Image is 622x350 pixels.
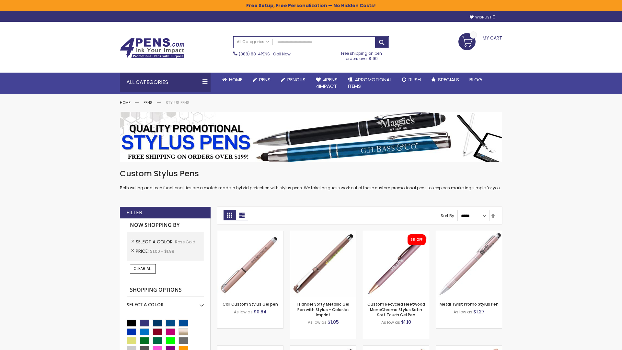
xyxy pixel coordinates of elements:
[133,266,152,271] span: Clear All
[411,238,422,242] div: 5% OFF
[363,231,429,297] img: Custom Recycled Fleetwood MonoChrome Stylus Satin Soft Touch Gel Pen-Rose Gold
[401,319,411,325] span: $1.10
[348,76,392,89] span: 4PROMOTIONAL ITEMS
[120,73,211,92] div: All Categories
[234,309,253,315] span: As low as
[426,73,464,87] a: Specials
[290,231,356,236] a: Islander Softy Metallic Gel Pen with Stylus - ColorJet Imprint-Rose Gold
[438,76,459,83] span: Specials
[469,76,482,83] span: Blog
[239,51,270,57] a: (888) 88-4PENS
[454,309,472,315] span: As low as
[397,73,426,87] a: Rush
[234,37,272,47] a: All Categories
[120,100,131,105] a: Home
[328,319,339,325] span: $1.05
[120,112,502,162] img: Stylus Pens
[436,231,502,297] img: Metal Twist Promo Stylus Pen-Rose gold
[126,209,142,216] strong: Filter
[229,76,242,83] span: Home
[254,309,267,315] span: $0.84
[239,51,292,57] span: - Call Now!
[259,76,271,83] span: Pens
[223,301,278,307] a: Cali Custom Stylus Gel pen
[127,218,204,232] strong: Now Shopping by
[127,283,204,297] strong: Shopping Options
[248,73,276,87] a: Pens
[175,239,195,245] span: Rose Gold
[440,301,499,307] a: Metal Twist Promo Stylus Pen
[287,76,305,83] span: Pencils
[316,76,338,89] span: 4Pens 4impact
[217,231,283,236] a: Cali Custom Stylus Gel pen-Rose Gold
[297,301,349,317] a: Islander Softy Metallic Gel Pen with Stylus - ColorJet Imprint
[144,100,153,105] a: Pens
[367,301,425,317] a: Custom Recycled Fleetwood MonoChrome Stylus Satin Soft Touch Gel Pen
[120,169,502,179] h1: Custom Stylus Pens
[290,231,356,297] img: Islander Softy Metallic Gel Pen with Stylus - ColorJet Imprint-Rose Gold
[217,231,283,297] img: Cali Custom Stylus Gel pen-Rose Gold
[335,48,389,61] div: Free shipping on pen orders over $199
[441,213,454,218] label: Sort By
[166,100,190,105] strong: Stylus Pens
[130,264,156,273] a: Clear All
[217,73,248,87] a: Home
[136,239,175,245] span: Select A Color
[150,249,174,254] span: $1.00 - $1.99
[409,76,421,83] span: Rush
[381,320,400,325] span: As low as
[136,248,150,254] span: Price
[343,73,397,94] a: 4PROMOTIONALITEMS
[436,231,502,236] a: Metal Twist Promo Stylus Pen-Rose gold
[311,73,343,94] a: 4Pens4impact
[473,309,485,315] span: $1.27
[120,169,502,191] div: Both writing and tech functionalities are a match made in hybrid perfection with stylus pens. We ...
[470,15,496,20] a: Wishlist
[224,210,236,220] strong: Grid
[237,39,269,44] span: All Categories
[464,73,487,87] a: Blog
[127,297,204,308] div: Select A Color
[308,320,327,325] span: As low as
[120,38,185,59] img: 4Pens Custom Pens and Promotional Products
[363,231,429,236] a: Custom Recycled Fleetwood MonoChrome Stylus Satin Soft Touch Gel Pen-Rose Gold
[276,73,311,87] a: Pencils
